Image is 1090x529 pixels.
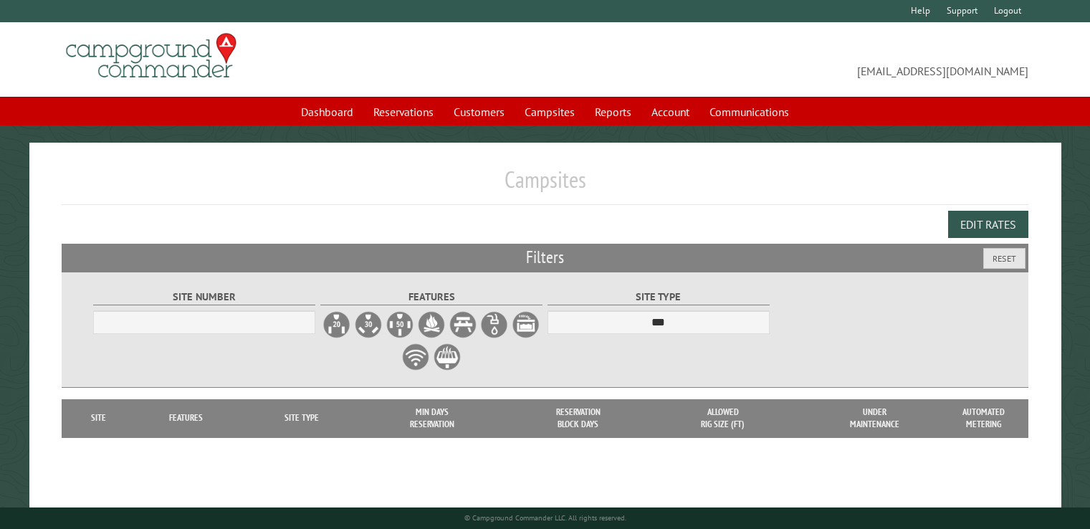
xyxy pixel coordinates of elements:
[545,39,1028,80] span: [EMAIL_ADDRESS][DOMAIN_NAME]
[69,399,129,437] th: Site
[643,98,698,125] a: Account
[292,98,362,125] a: Dashboard
[948,211,1028,238] button: Edit Rates
[320,289,543,305] label: Features
[983,248,1026,269] button: Reset
[62,244,1028,271] h2: Filters
[548,289,770,305] label: Site Type
[512,310,540,339] label: Sewer Hookup
[129,399,244,437] th: Features
[365,98,442,125] a: Reservations
[93,289,316,305] label: Site Number
[464,513,626,523] small: © Campground Commander LLC. All rights reserved.
[417,310,446,339] label: Firepit
[505,399,651,437] th: Reservation Block Days
[516,98,583,125] a: Campsites
[401,343,430,371] label: WiFi Service
[586,98,640,125] a: Reports
[433,343,462,371] label: Grill
[62,166,1028,205] h1: Campsites
[445,98,513,125] a: Customers
[955,399,1012,437] th: Automated metering
[795,399,955,437] th: Under Maintenance
[322,310,351,339] label: 20A Electrical Hookup
[449,310,477,339] label: Picnic Table
[651,399,794,437] th: Allowed Rig Size (ft)
[701,98,798,125] a: Communications
[480,310,509,339] label: Water Hookup
[386,310,414,339] label: 50A Electrical Hookup
[243,399,359,437] th: Site Type
[62,28,241,84] img: Campground Commander
[354,310,383,339] label: 30A Electrical Hookup
[360,399,505,437] th: Min Days Reservation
